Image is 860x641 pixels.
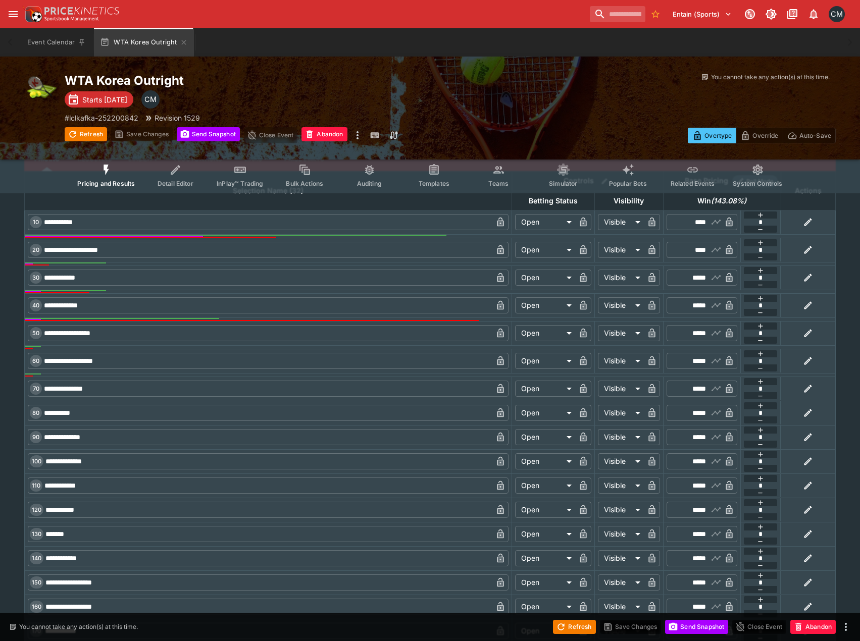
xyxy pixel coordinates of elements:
[94,28,194,57] button: WTA Korea Outright
[598,502,644,518] div: Visible
[752,130,778,141] p: Override
[82,94,127,105] p: Starts [DATE]
[77,180,135,187] span: Pricing and Results
[69,157,790,193] div: Event type filters
[301,127,347,141] button: Abandon
[515,214,575,230] div: Open
[30,357,41,364] span: 60
[177,127,240,141] button: Send Snapshot
[704,130,732,141] p: Overtype
[598,526,644,542] div: Visible
[31,219,41,226] span: 10
[590,6,645,22] input: search
[65,127,107,141] button: Refresh
[826,3,848,25] button: Cameron Matheson
[598,574,644,591] div: Visible
[518,195,589,207] span: Betting Status
[4,5,22,23] button: open drawer
[217,180,263,187] span: InPlay™ Trading
[549,180,577,187] span: Simulator
[515,270,575,286] div: Open
[840,621,852,633] button: more
[598,599,644,615] div: Visible
[647,6,664,22] button: No Bookmarks
[65,73,450,88] h2: Copy To Clipboard
[30,482,42,489] span: 110
[598,353,644,369] div: Visible
[741,5,759,23] button: Connected to PK
[598,297,644,313] div: Visible
[804,5,823,23] button: Notifications
[598,214,644,230] div: Visible
[351,127,364,143] button: more
[515,477,575,494] div: Open
[711,195,746,207] em: ( 143.08 %)
[488,180,509,187] span: Teams
[515,453,575,469] div: Open
[515,242,575,258] div: Open
[515,381,575,397] div: Open
[515,297,575,313] div: Open
[30,555,43,562] span: 140
[762,5,780,23] button: Toggle light/dark mode
[44,17,99,21] img: Sportsbook Management
[301,129,347,139] span: Mark an event as closed and abandoned.
[667,6,738,22] button: Select Tenant
[783,5,801,23] button: Documentation
[31,385,41,392] span: 70
[30,579,43,586] span: 150
[686,195,757,207] span: Win(143.08%)
[30,434,41,441] span: 90
[515,502,575,518] div: Open
[30,506,43,513] span: 120
[30,603,43,610] span: 160
[65,113,138,123] p: Copy To Clipboard
[602,195,655,207] span: Visibility
[598,242,644,258] div: Visible
[515,526,575,542] div: Open
[515,599,575,615] div: Open
[44,7,119,15] img: PriceKinetics
[141,90,160,109] div: Cameron Matheson
[30,458,43,465] span: 100
[30,530,43,538] span: 130
[671,180,715,187] span: Related Events
[688,128,836,143] div: Start From
[598,381,644,397] div: Visible
[790,620,836,634] button: Abandon
[30,409,41,416] span: 80
[553,620,595,634] button: Refresh
[711,73,830,82] p: You cannot take any action(s) at this time.
[158,180,193,187] span: Detail Editor
[24,73,57,105] img: tennis.png
[515,574,575,591] div: Open
[30,274,41,281] span: 30
[598,405,644,421] div: Visible
[30,302,41,309] span: 40
[609,180,647,187] span: Popular Bets
[598,550,644,566] div: Visible
[598,477,644,494] div: Visible
[829,6,845,22] div: Cameron Matheson
[598,325,644,341] div: Visible
[30,330,41,337] span: 50
[665,620,728,634] button: Send Snapshot
[515,325,575,341] div: Open
[515,405,575,421] div: Open
[790,621,836,631] span: Mark an event as closed and abandoned.
[30,246,41,253] span: 20
[286,180,323,187] span: Bulk Actions
[22,4,42,24] img: PriceKinetics Logo
[598,270,644,286] div: Visible
[733,180,782,187] span: System Controls
[783,128,836,143] button: Auto-Save
[21,28,92,57] button: Event Calendar
[688,128,736,143] button: Overtype
[515,429,575,445] div: Open
[155,113,200,123] p: Revision 1529
[515,353,575,369] div: Open
[799,130,831,141] p: Auto-Save
[598,453,644,469] div: Visible
[357,180,382,187] span: Auditing
[598,429,644,445] div: Visible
